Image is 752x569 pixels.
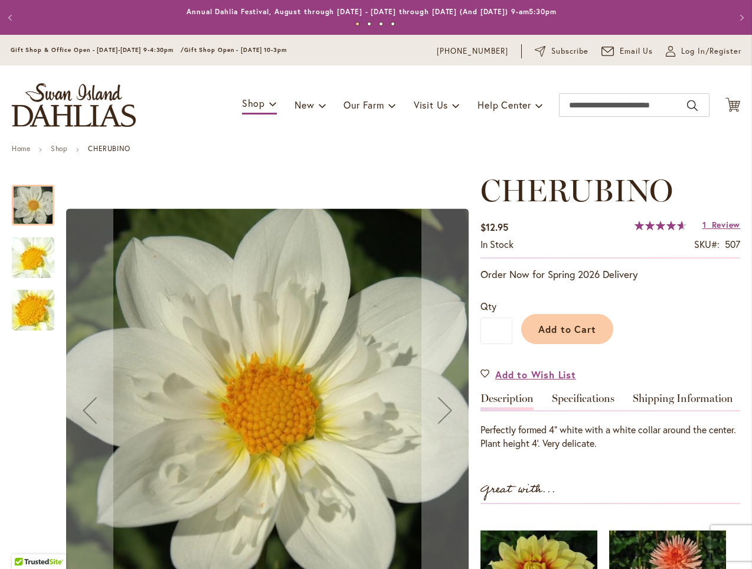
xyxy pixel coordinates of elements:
div: Availability [480,238,514,251]
div: 507 [725,238,740,251]
button: Add to Cart [521,314,613,344]
span: 1 [702,219,707,230]
strong: CHERUBINO [88,144,130,153]
button: 4 of 4 [391,22,395,26]
button: 1 of 4 [355,22,359,26]
div: Perfectly formed 4" white with a white collar around the center. Plant height 4'. Very delicate. [480,423,740,450]
span: Qty [480,300,496,312]
button: 3 of 4 [379,22,383,26]
div: CHERUBINO [12,278,54,331]
span: In stock [480,238,514,250]
span: Add to Wish List [495,368,576,381]
div: CHERUBINO [12,173,66,225]
a: Subscribe [535,45,588,57]
span: Email Us [620,45,653,57]
a: Shipping Information [633,393,733,410]
span: Shop [242,97,265,109]
span: Log In/Register [681,45,741,57]
a: Specifications [552,393,614,410]
a: Description [480,393,534,410]
span: Our Farm [344,99,384,111]
a: Shop [51,144,67,153]
a: Email Us [601,45,653,57]
div: 93% [635,221,686,230]
button: Next [728,6,752,30]
a: Add to Wish List [480,368,576,381]
a: Annual Dahlia Festival, August through [DATE] - [DATE] through [DATE] (And [DATE]) 9-am5:30pm [187,7,557,16]
a: store logo [12,83,136,127]
a: 1 Review [702,219,740,230]
div: Detailed Product Info [480,393,740,450]
div: CHERUBINO [12,225,66,278]
button: 2 of 4 [367,22,371,26]
span: CHERUBINO [480,172,673,209]
strong: Great with... [480,480,556,499]
iframe: Launch Accessibility Center [9,527,42,560]
span: New [295,99,314,111]
span: Add to Cart [538,323,597,335]
span: Gift Shop & Office Open - [DATE]-[DATE] 9-4:30pm / [11,46,184,54]
span: Help Center [478,99,531,111]
span: Visit Us [414,99,448,111]
span: $12.95 [480,221,508,233]
span: Subscribe [551,45,588,57]
a: [PHONE_NUMBER] [437,45,508,57]
a: Log In/Register [666,45,741,57]
a: Home [12,144,30,153]
span: Gift Shop Open - [DATE] 10-3pm [184,46,287,54]
p: Order Now for Spring 2026 Delivery [480,267,740,282]
span: Review [712,219,740,230]
strong: SKU [694,238,720,250]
